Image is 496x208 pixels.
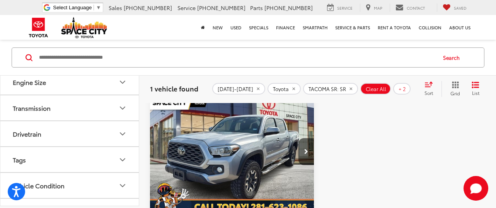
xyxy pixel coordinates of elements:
span: Sort [424,90,433,96]
div: Drivetrain [13,130,41,137]
a: Used [227,15,245,40]
span: Grid [450,90,460,96]
a: SmartPath [299,15,331,40]
span: Saved [454,5,467,11]
button: Next image [298,138,314,165]
span: [PHONE_NUMBER] [124,4,172,12]
a: Collision [415,15,445,40]
span: List [472,90,479,96]
button: DrivetrainDrivetrain [0,121,140,146]
button: Grid View [441,81,466,96]
span: + 2 [399,86,406,92]
span: Service [177,4,196,12]
button: Search [436,48,471,67]
button: TransmissionTransmission [0,95,140,120]
button: List View [466,81,485,96]
button: remove Toyota [268,83,301,95]
span: [PHONE_NUMBER] [264,4,313,12]
div: Transmission [118,103,127,113]
div: Engine Size [13,78,46,86]
button: Clear All [360,83,391,95]
div: Engine Size [118,78,127,87]
div: Tags [118,155,127,164]
span: ▼ [96,5,101,10]
div: Transmission [13,104,51,112]
div: Vehicle Condition [13,182,65,189]
button: TagsTags [0,147,140,172]
svg: Start Chat [464,176,488,201]
span: Map [374,5,382,11]
span: TACOMA SR: SR [309,86,346,92]
a: Finance [272,15,299,40]
a: Home [197,15,209,40]
a: Contact [390,3,431,12]
a: Service & Parts [331,15,374,40]
a: My Saved Vehicles [437,3,472,12]
span: Service [337,5,353,11]
div: Drivetrain [118,129,127,139]
button: Toggle Chat Window [464,176,488,201]
span: Toyota [273,86,289,92]
button: Select sort value [421,81,441,96]
a: Map [360,3,388,12]
button: remove 2005-2021 [212,83,265,95]
div: Vehicle Condition [118,181,127,190]
span: 1 vehicle found [150,84,198,93]
span: Parts [250,4,263,12]
span: Select Language [53,5,92,10]
button: Engine SizeEngine Size [0,69,140,95]
a: About Us [445,15,474,40]
input: Search by Make, Model, or Keyword [38,48,436,67]
span: [DATE]-[DATE] [218,86,253,92]
a: Select Language​ [53,5,101,10]
div: Tags [13,156,26,163]
span: Clear All [366,86,386,92]
a: Specials [245,15,272,40]
a: Service [321,3,358,12]
span: [PHONE_NUMBER] [197,4,245,12]
span: Sales [109,4,122,12]
img: Space City Toyota [61,17,107,38]
button: Vehicle ConditionVehicle Condition [0,173,140,198]
button: + 2 [393,83,411,95]
span: Contact [407,5,425,11]
img: Toyota [24,15,53,40]
button: remove TACOMA%20SR: SR [303,83,358,95]
a: New [209,15,227,40]
a: Rent a Toyota [374,15,415,40]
